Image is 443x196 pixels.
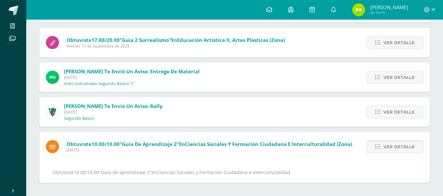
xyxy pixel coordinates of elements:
[120,141,179,147] span: "Guia de aprendizaje 2"
[67,141,352,147] span: Obtuviste en
[46,105,59,118] img: 9f174a157161b4ddbe12118a61fed988.png
[383,141,415,153] span: Ver detalle
[64,81,135,86] p: Artes Industriales Segundo Básico 'C'
[370,10,408,15] span: Mi Perfil
[352,3,365,16] img: 9303202244a68db381c138061978b020.png
[99,169,151,175] span: "Guia de aprendizaje 2"
[46,71,59,84] img: fd23069c3bd5c8dde97a66a86ce78287.png
[91,37,120,43] span: 17.00/20.00
[157,169,290,175] span: Ciencias Sociales y Formación Ciudadana e Interculturalidad
[64,109,163,115] span: [DATE]
[67,43,285,49] span: Viernes 12 de Septiembre de 2025
[67,37,285,43] span: Obtuviste en
[52,168,417,176] div: Obtuviste en
[64,68,200,75] span: [PERSON_NAME] te envió un aviso: Entrega de material
[64,103,163,109] span: [PERSON_NAME] te envió un aviso: Rally
[383,106,415,118] span: Ver detalle
[64,75,200,80] span: [DATE]
[370,4,408,10] span: [PERSON_NAME]
[383,37,415,49] span: Ver detalle
[67,147,352,153] span: [DATE]
[120,37,171,43] span: "Guia 2 Surrealismo"
[64,116,95,121] p: Segundo Básico
[177,37,285,43] span: Educación Artística II, Artes Plásticas (Zona)
[383,71,415,83] span: Ver detalle
[91,141,120,147] span: 10.00/10.00
[74,169,99,175] span: 10.00/10.00
[185,141,352,147] span: Ciencias Sociales y Formación Ciudadana e Interculturalidad (Zona)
